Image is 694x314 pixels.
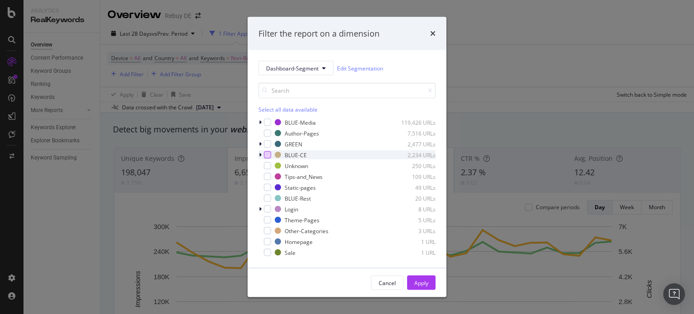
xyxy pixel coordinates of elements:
a: Edit Segmentation [337,63,383,73]
div: 2,477 URLs [391,140,436,148]
div: Apply [414,279,428,286]
div: 1 URL [391,238,436,245]
div: BLUE-Media [285,118,316,126]
div: Sale [285,248,295,256]
div: Homepage [285,238,313,245]
div: 119,426 URLs [391,118,436,126]
button: Cancel [371,276,403,290]
div: 1 URL [391,248,436,256]
div: 109 URLs [391,173,436,180]
div: BLUE-CE [285,151,307,159]
div: Author-Pages [285,129,319,137]
div: Static-pages [285,183,316,191]
input: Search [258,83,436,98]
div: Theme-Pages [285,216,319,224]
div: Login [285,205,298,213]
span: Dashboard-Segment [266,64,319,72]
button: Dashboard-Segment [258,61,333,75]
div: GREEN [285,140,302,148]
div: Unknown [285,162,308,169]
div: Other-Categories [285,227,328,234]
div: Select all data available [258,106,436,113]
div: 2,234 URLs [391,151,436,159]
div: 8 URLs [391,205,436,213]
div: 250 URLs [391,162,436,169]
div: BLUE-Rest [285,194,311,202]
div: modal [248,17,446,297]
div: 5 URLs [391,216,436,224]
div: 3 URLs [391,227,436,234]
div: 49 URLs [391,183,436,191]
div: Cancel [379,279,396,286]
button: Apply [407,276,436,290]
div: Tips-and_News [285,173,323,180]
div: Filter the report on a dimension [258,28,380,39]
div: 20 URLs [391,194,436,202]
div: Open Intercom Messenger [663,283,685,305]
div: times [430,28,436,39]
div: 7,516 URLs [391,129,436,137]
